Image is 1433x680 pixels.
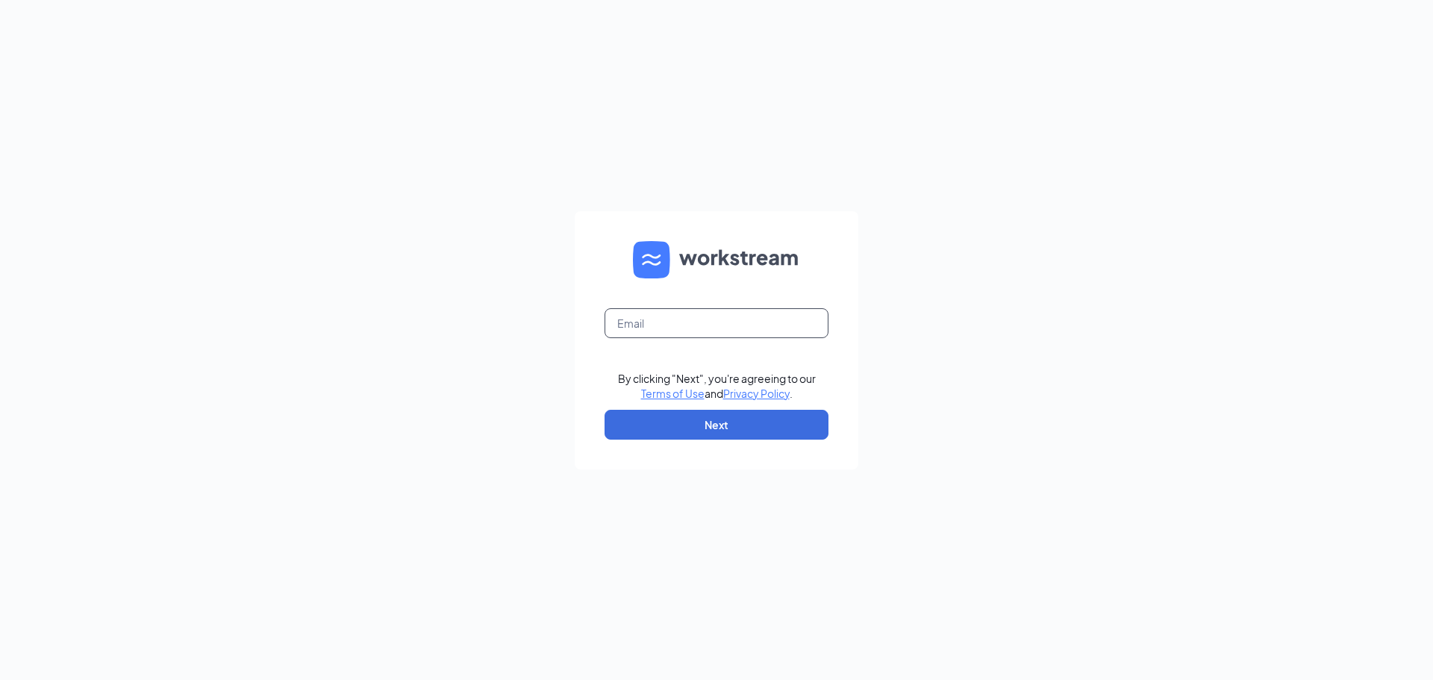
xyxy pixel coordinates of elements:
[605,308,828,338] input: Email
[641,387,705,400] a: Terms of Use
[605,410,828,440] button: Next
[633,241,800,278] img: WS logo and Workstream text
[618,371,816,401] div: By clicking "Next", you're agreeing to our and .
[723,387,790,400] a: Privacy Policy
